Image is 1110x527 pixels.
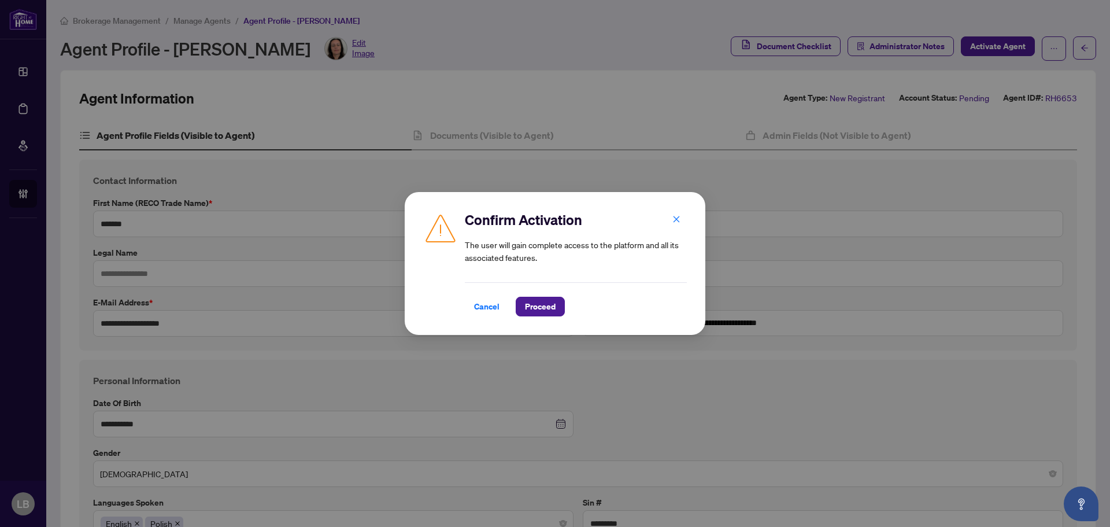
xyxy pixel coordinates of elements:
img: Caution Icon [423,211,458,245]
h2: Confirm Activation [465,211,687,229]
span: close [672,215,680,223]
span: Proceed [525,297,556,316]
button: Proceed [516,297,565,316]
article: The user will gain complete access to the platform and all its associated features. [465,238,687,264]
button: Cancel [465,297,509,316]
button: Open asap [1064,487,1098,521]
span: Cancel [474,297,499,316]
